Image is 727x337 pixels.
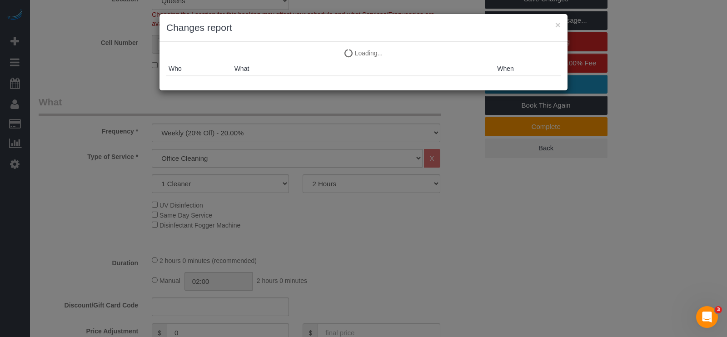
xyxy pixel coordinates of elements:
[696,306,718,328] iframe: Intercom live chat
[715,306,722,313] span: 3
[166,21,561,35] h3: Changes report
[166,62,232,76] th: Who
[166,49,561,58] p: Loading...
[495,62,561,76] th: When
[159,14,568,90] sui-modal: Changes report
[555,20,561,30] button: ×
[232,62,495,76] th: What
